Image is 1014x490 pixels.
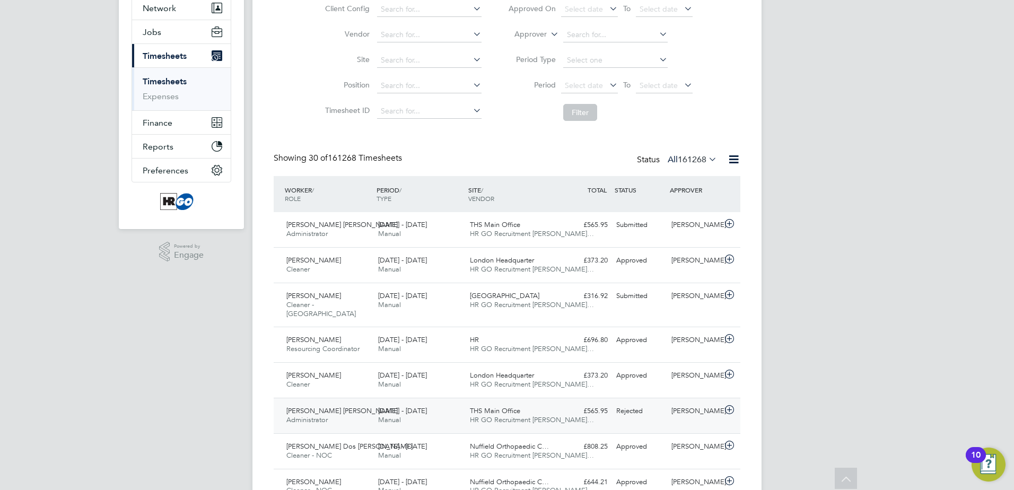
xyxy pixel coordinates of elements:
[143,118,172,128] span: Finance
[143,27,161,37] span: Jobs
[286,477,341,486] span: [PERSON_NAME]
[466,180,557,208] div: SITE
[499,29,547,40] label: Approver
[378,265,401,274] span: Manual
[470,371,534,380] span: London Headquarter
[286,265,310,274] span: Cleaner
[508,80,556,90] label: Period
[557,331,612,349] div: £696.80
[667,180,722,199] div: APPROVER
[470,442,549,451] span: Nuffield Orthopaedic C…
[132,67,231,110] div: Timesheets
[132,44,231,67] button: Timesheets
[612,367,667,384] div: Approved
[557,367,612,384] div: £373.20
[588,186,607,194] span: TOTAL
[378,415,401,424] span: Manual
[286,220,398,229] span: [PERSON_NAME] [PERSON_NAME]
[470,229,594,238] span: HR GO Recruitment [PERSON_NAME]…
[563,53,668,68] input: Select one
[132,135,231,158] button: Reports
[470,335,479,344] span: HR
[470,451,594,460] span: HR GO Recruitment [PERSON_NAME]…
[620,2,634,15] span: To
[378,406,427,415] span: [DATE] - [DATE]
[378,229,401,238] span: Manual
[971,455,981,469] div: 10
[470,300,594,309] span: HR GO Recruitment [PERSON_NAME]…
[612,252,667,269] div: Approved
[620,78,634,92] span: To
[378,335,427,344] span: [DATE] - [DATE]
[322,55,370,64] label: Site
[174,242,204,251] span: Powered by
[285,194,301,203] span: ROLE
[274,153,404,164] div: Showing
[143,91,179,101] a: Expenses
[174,251,204,260] span: Engage
[508,55,556,64] label: Period Type
[322,80,370,90] label: Position
[481,186,483,194] span: /
[286,442,413,451] span: [PERSON_NAME] Dos [PERSON_NAME]
[286,344,360,353] span: Resourcing Coordinator
[470,477,549,486] span: Nuffield Orthopaedic C…
[378,300,401,309] span: Manual
[282,180,374,208] div: WORKER
[143,51,187,61] span: Timesheets
[143,76,187,86] a: Timesheets
[132,159,231,182] button: Preferences
[612,216,667,234] div: Submitted
[322,106,370,115] label: Timesheet ID
[470,344,594,353] span: HR GO Recruitment [PERSON_NAME]…
[612,287,667,305] div: Submitted
[399,186,401,194] span: /
[667,216,722,234] div: [PERSON_NAME]
[286,291,341,300] span: [PERSON_NAME]
[565,81,603,90] span: Select date
[286,415,328,424] span: Administrator
[557,252,612,269] div: £373.20
[143,165,188,176] span: Preferences
[557,287,612,305] div: £316.92
[143,142,173,152] span: Reports
[378,380,401,389] span: Manual
[286,229,328,238] span: Administrator
[309,153,402,163] span: 161268 Timesheets
[678,154,706,165] span: 161268
[667,252,722,269] div: [PERSON_NAME]
[563,28,668,42] input: Search for...
[378,256,427,265] span: [DATE] - [DATE]
[637,153,719,168] div: Status
[667,331,722,349] div: [PERSON_NAME]
[374,180,466,208] div: PERIOD
[286,300,356,318] span: Cleaner - [GEOGRAPHIC_DATA]
[668,154,717,165] label: All
[640,81,678,90] span: Select date
[377,2,482,17] input: Search for...
[378,451,401,460] span: Manual
[470,415,594,424] span: HR GO Recruitment [PERSON_NAME]…
[286,371,341,380] span: [PERSON_NAME]
[378,442,427,451] span: [DATE] - [DATE]
[470,380,594,389] span: HR GO Recruitment [PERSON_NAME]…
[557,216,612,234] div: £565.95
[286,335,341,344] span: [PERSON_NAME]
[667,438,722,456] div: [PERSON_NAME]
[377,78,482,93] input: Search for...
[378,371,427,380] span: [DATE] - [DATE]
[667,402,722,420] div: [PERSON_NAME]
[470,291,539,300] span: [GEOGRAPHIC_DATA]
[143,3,176,13] span: Network
[309,153,328,163] span: 30 of
[557,402,612,420] div: £565.95
[378,220,427,229] span: [DATE] - [DATE]
[377,53,482,68] input: Search for...
[612,438,667,456] div: Approved
[378,344,401,353] span: Manual
[563,104,597,121] button: Filter
[378,477,427,486] span: [DATE] - [DATE]
[312,186,314,194] span: /
[160,193,203,210] img: hrgoplc-logo-retina.png
[286,256,341,265] span: [PERSON_NAME]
